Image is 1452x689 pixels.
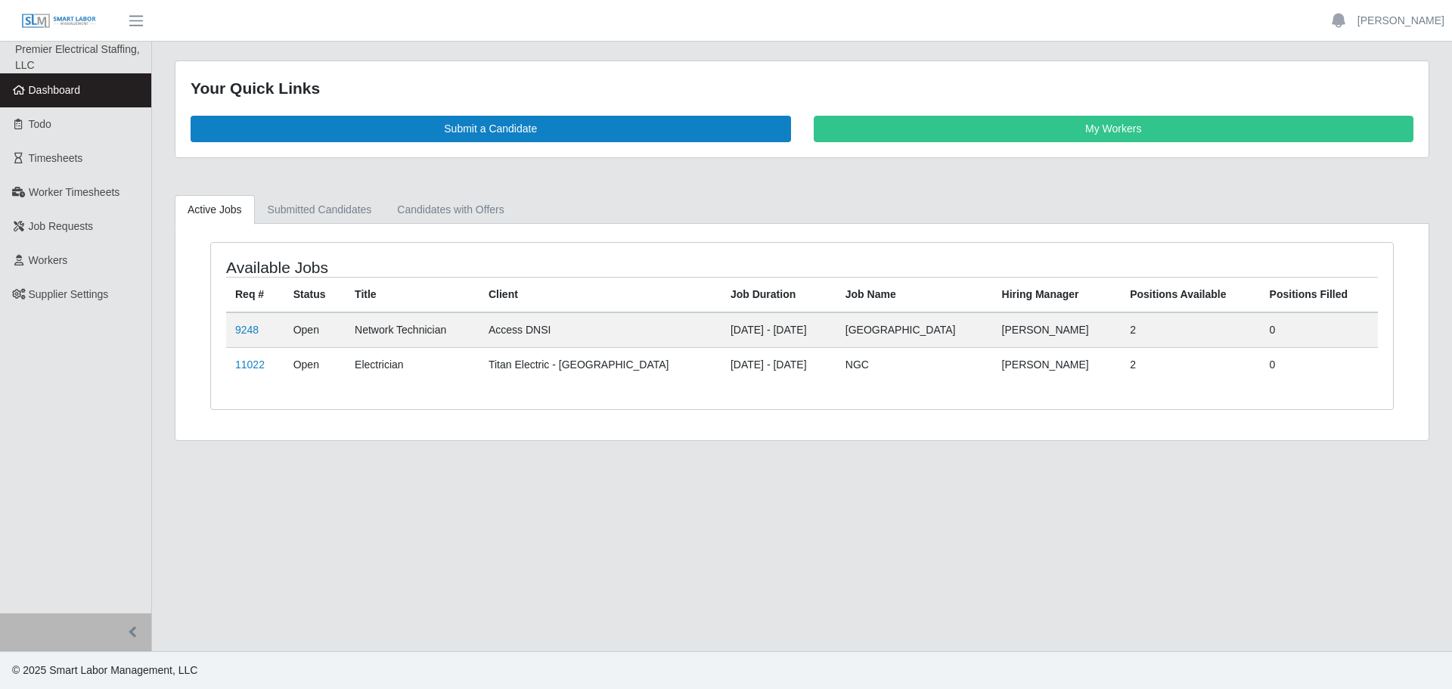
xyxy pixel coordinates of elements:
[226,277,284,312] th: Req #
[191,76,1413,101] div: Your Quick Links
[29,152,83,164] span: Timesheets
[836,312,993,348] td: [GEOGRAPHIC_DATA]
[479,312,721,348] td: Access DNSI
[1357,13,1444,29] a: [PERSON_NAME]
[479,277,721,312] th: Client
[1121,347,1260,382] td: 2
[284,347,346,382] td: Open
[15,43,140,71] span: Premier Electrical Staffing, LLC
[346,347,479,382] td: Electrician
[284,277,346,312] th: Status
[721,312,836,348] td: [DATE] - [DATE]
[235,324,259,336] a: 9248
[721,347,836,382] td: [DATE] - [DATE]
[993,347,1122,382] td: [PERSON_NAME]
[1261,347,1378,382] td: 0
[21,13,97,29] img: SLM Logo
[384,195,517,225] a: Candidates with Offers
[29,84,81,96] span: Dashboard
[721,277,836,312] th: Job Duration
[993,312,1122,348] td: [PERSON_NAME]
[1121,312,1260,348] td: 2
[29,118,51,130] span: Todo
[255,195,385,225] a: Submitted Candidates
[29,254,68,266] span: Workers
[29,220,94,232] span: Job Requests
[29,186,119,198] span: Worker Timesheets
[836,347,993,382] td: NGC
[1261,312,1378,348] td: 0
[284,312,346,348] td: Open
[346,312,479,348] td: Network Technician
[836,277,993,312] th: Job Name
[346,277,479,312] th: Title
[1261,277,1378,312] th: Positions Filled
[235,358,265,371] a: 11022
[175,195,255,225] a: Active Jobs
[191,116,791,142] a: Submit a Candidate
[1121,277,1260,312] th: Positions Available
[993,277,1122,312] th: Hiring Manager
[479,347,721,382] td: Titan Electric - [GEOGRAPHIC_DATA]
[29,288,109,300] span: Supplier Settings
[12,664,197,676] span: © 2025 Smart Labor Management, LLC
[226,258,693,277] h4: Available Jobs
[814,116,1414,142] a: My Workers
